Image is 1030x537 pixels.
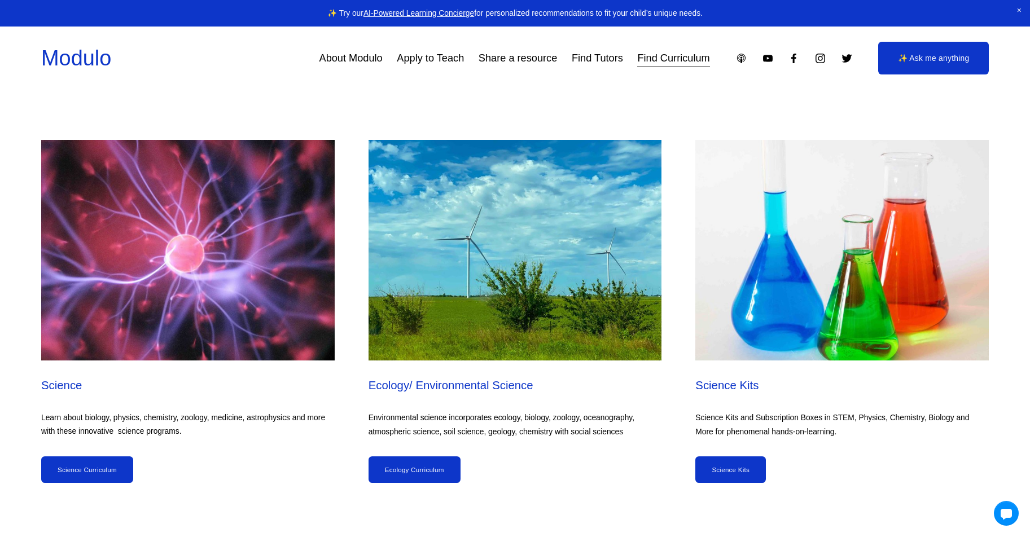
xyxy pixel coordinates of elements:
[41,46,111,70] a: Modulo
[695,411,989,439] p: Science Kits and Subscription Boxes in STEM, Physics, Chemistry, Biology and More for phenomenal ...
[814,52,826,64] a: Instagram
[369,411,662,439] p: Environmental science incorporates ecology, biology, zoology, oceanography, atmospheric science, ...
[363,8,474,17] a: AI-Powered Learning Concierge
[41,378,335,393] h2: Science
[319,48,383,68] a: About Modulo
[695,378,989,393] h2: Science Kits
[369,140,662,360] img: Ecology and Environmental Science
[841,52,853,64] a: Twitter
[762,52,774,64] a: YouTube
[788,52,800,64] a: Facebook
[637,48,709,68] a: Find Curriculum
[479,48,558,68] a: Share a resource
[735,52,747,64] a: Apple Podcasts
[41,456,133,483] a: Science Curriculum
[695,456,766,483] a: Science Kits
[397,48,464,68] a: Apply to Teach
[41,411,335,439] p: Learn about biology, physics, chemistry, zoology, medicine, astrophysics and more with these inno...
[369,378,662,393] h2: Ecology/ Environmental Science
[369,456,461,483] a: Ecology Curriculum
[878,42,989,74] a: ✨ Ask me anything
[572,48,623,68] a: Find Tutors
